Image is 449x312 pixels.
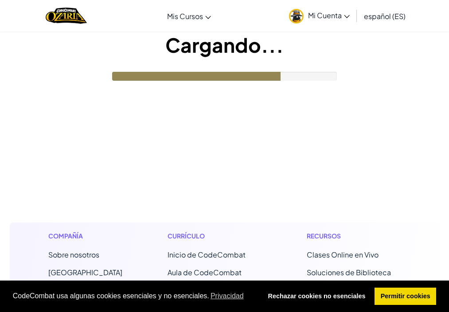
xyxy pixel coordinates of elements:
img: avatar [289,9,304,23]
span: Mis Cursos [167,12,203,21]
a: Ozaria by CodeCombat logo [46,7,87,25]
span: Inicio de CodeCombat [168,250,246,259]
a: [GEOGRAPHIC_DATA] [48,268,122,277]
a: Mis Cursos [163,4,215,28]
span: Mi Cuenta [308,11,350,20]
a: deny cookies [262,288,371,305]
a: Aula de CodeCombat [168,268,242,277]
span: CodeCombat usa algunas cookies esenciales y no esenciales. [13,289,255,303]
a: learn more about cookies [209,289,245,303]
h1: Currículo [168,231,262,241]
span: español (ES) [364,12,406,21]
a: Mi Cuenta [285,2,354,30]
a: Soluciones de Biblioteca [307,268,391,277]
h1: Recursos [307,231,401,241]
a: Sobre nosotros [48,250,99,259]
a: allow cookies [375,288,436,305]
img: Home [46,7,87,25]
a: Clases Online en Vivo [307,250,379,259]
a: español (ES) [359,4,410,28]
h1: Compañía [48,231,122,241]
